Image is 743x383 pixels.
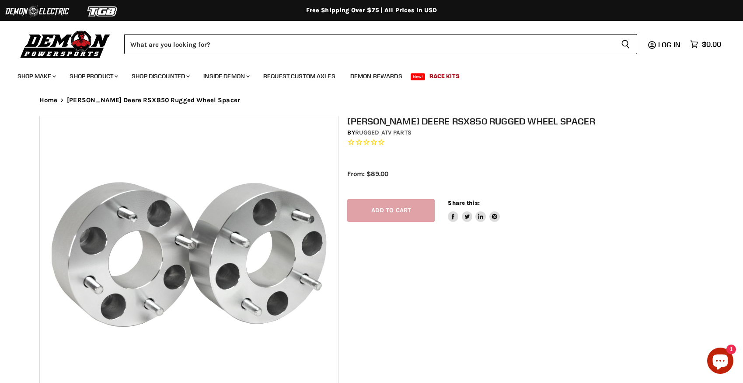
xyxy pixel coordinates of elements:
span: [PERSON_NAME] Deere RSX850 Rugged Wheel Spacer [67,97,240,104]
span: $0.00 [702,40,721,48]
a: Inside Demon [197,67,255,85]
a: Rugged ATV Parts [355,129,412,136]
span: Rated 0.0 out of 5 stars 0 reviews [347,138,713,147]
a: $0.00 [686,38,726,51]
button: Search [614,34,637,54]
span: New! [411,73,426,80]
ul: Main menu [11,64,719,85]
a: Log in [654,41,686,48]
a: Request Custom Axles [257,67,342,85]
form: Product [124,34,637,54]
img: TGB Logo 2 [70,3,136,20]
nav: Breadcrumbs [22,97,722,104]
a: Home [39,97,58,104]
span: From: $89.00 [347,170,388,178]
a: Shop Discounted [125,67,195,85]
div: Free Shipping Over $75 | All Prices In USD [22,7,722,14]
a: Race Kits [423,67,466,85]
a: Shop Make [11,67,61,85]
inbox-online-store-chat: Shopify online store chat [705,348,736,376]
aside: Share this: [448,199,500,222]
input: Search [124,34,614,54]
span: Share this: [448,200,479,206]
a: Shop Product [63,67,123,85]
a: Demon Rewards [344,67,409,85]
img: Demon Powersports [17,28,113,59]
img: Demon Electric Logo 2 [4,3,70,20]
h1: [PERSON_NAME] Deere RSX850 Rugged Wheel Spacer [347,116,713,127]
div: by [347,128,713,138]
span: Log in [658,40,680,49]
